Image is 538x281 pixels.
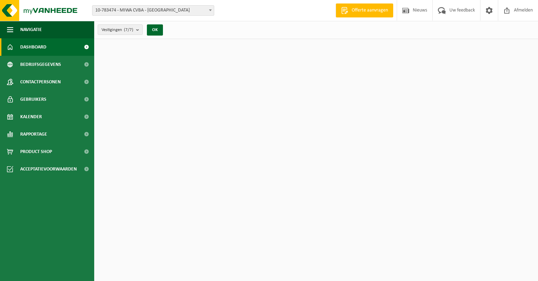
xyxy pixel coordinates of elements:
[20,108,42,126] span: Kalender
[20,160,77,178] span: Acceptatievoorwaarden
[20,56,61,73] span: Bedrijfsgegevens
[20,21,42,38] span: Navigatie
[147,24,163,36] button: OK
[20,126,47,143] span: Rapportage
[20,73,61,91] span: Contactpersonen
[92,6,214,15] span: 10-783474 - MIWA CVBA - SINT-NIKLAAS
[124,28,133,32] count: (7/7)
[350,7,390,14] span: Offerte aanvragen
[20,91,46,108] span: Gebruikers
[336,3,393,17] a: Offerte aanvragen
[20,143,52,160] span: Product Shop
[92,5,214,16] span: 10-783474 - MIWA CVBA - SINT-NIKLAAS
[98,24,143,35] button: Vestigingen(7/7)
[20,38,46,56] span: Dashboard
[102,25,133,35] span: Vestigingen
